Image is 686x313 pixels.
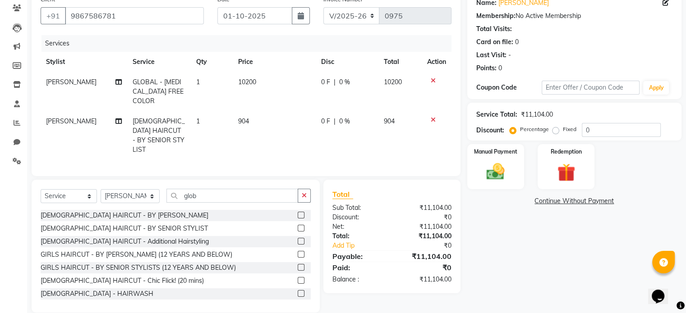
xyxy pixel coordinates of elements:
div: Points: [476,64,497,73]
span: [PERSON_NAME] [46,117,97,125]
div: Total Visits: [476,24,512,34]
div: - [508,50,511,60]
th: Disc [316,52,378,72]
span: 0 F [321,117,330,126]
span: 0 % [339,117,350,126]
input: Search by Name/Mobile/Email/Code [65,7,204,24]
span: 0 F [321,77,330,87]
th: Action [422,52,451,72]
div: Card on file: [476,37,513,47]
th: Stylist [41,52,127,72]
div: 0 [515,37,519,47]
div: 0 [498,64,502,73]
label: Manual Payment [474,148,517,156]
span: [PERSON_NAME] [46,78,97,86]
th: Total [378,52,422,72]
button: Apply [643,81,669,95]
div: ₹0 [392,262,458,273]
div: Service Total: [476,110,517,119]
div: GIRLS HAIRCUT - BY [PERSON_NAME] (12 YEARS AND BELOW) [41,250,232,259]
img: _cash.svg [481,161,510,182]
input: Search or Scan [166,189,298,203]
span: 1 [196,78,200,86]
div: Discount: [326,213,392,222]
span: [DEMOGRAPHIC_DATA] HAIRCUT - BY SENIOR STYLIST [133,117,185,154]
label: Percentage [520,125,549,133]
span: 904 [238,117,249,125]
div: Total: [326,231,392,241]
div: Services [41,35,458,52]
span: 10200 [238,78,256,86]
th: Qty [191,52,233,72]
span: 1 [196,117,200,125]
iframe: chat widget [648,277,677,304]
th: Price [233,52,315,72]
span: | [334,77,336,87]
a: Continue Without Payment [469,196,680,206]
div: Membership: [476,11,516,21]
span: 904 [384,117,395,125]
span: Total [332,190,353,199]
div: ₹0 [403,241,458,250]
div: ₹0 [392,213,458,222]
div: Balance : [326,275,392,284]
div: ₹11,104.00 [392,231,458,241]
div: Last Visit: [476,50,506,60]
div: ₹11,104.00 [392,251,458,262]
div: Paid: [326,262,392,273]
div: ₹11,104.00 [392,275,458,284]
label: Fixed [563,125,576,133]
div: Coupon Code [476,83,542,92]
div: [DEMOGRAPHIC_DATA] HAIRCUT - Chic Flick! (20 mins) [41,276,204,286]
label: Redemption [551,148,582,156]
div: ₹11,104.00 [521,110,553,119]
div: [DEMOGRAPHIC_DATA] HAIRCUT - Additional Hairstyling [41,237,209,246]
div: Payable: [326,251,392,262]
div: [DEMOGRAPHIC_DATA] - HAIRWASH [41,289,153,299]
span: GLOBAL - [MEDICAL_DATA] FREE COLOR [133,78,184,105]
div: Net: [326,222,392,231]
button: +91 [41,7,66,24]
div: No Active Membership [476,11,672,21]
a: Add Tip [326,241,403,250]
span: 10200 [384,78,402,86]
div: ₹11,104.00 [392,222,458,231]
div: [DEMOGRAPHIC_DATA] HAIRCUT - BY SENIOR STYLIST [41,224,208,233]
div: [DEMOGRAPHIC_DATA] HAIRCUT - BY [PERSON_NAME] [41,211,208,220]
img: _gift.svg [552,161,581,184]
span: 0 % [339,77,350,87]
th: Service [127,52,191,72]
div: Sub Total: [326,203,392,213]
div: Discount: [476,126,504,135]
div: ₹11,104.00 [392,203,458,213]
div: GIRLS HAIRCUT - BY SENIOR STYLISTS (12 YEARS AND BELOW) [41,263,236,272]
input: Enter Offer / Coupon Code [542,81,640,95]
span: | [334,117,336,126]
